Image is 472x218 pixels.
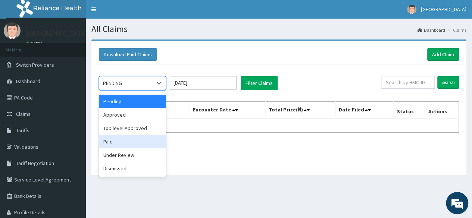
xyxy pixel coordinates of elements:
[190,102,265,119] th: Encounter Date
[26,41,44,46] a: Online
[418,27,445,33] a: Dashboard
[99,148,166,162] div: Under Review
[241,76,278,90] button: Filter Claims
[446,27,466,33] li: Claims
[99,108,166,121] div: Approved
[437,76,459,89] input: Search
[26,30,88,37] p: [GEOGRAPHIC_DATA]
[16,111,31,117] span: Claims
[425,102,459,119] th: Actions
[99,135,166,148] div: Paid
[4,22,21,39] img: User Image
[99,48,157,61] button: Download Paid Claims
[381,76,435,89] input: Search by HMO ID
[394,102,425,119] th: Status
[91,24,466,34] h1: All Claims
[99,121,166,135] div: Top level Approved
[407,5,416,14] img: User Image
[427,48,459,61] a: Add Claim
[16,61,54,68] span: Switch Providers
[103,79,122,87] div: PENDING
[421,6,466,13] span: [GEOGRAPHIC_DATA]
[16,160,54,167] span: Tariff Negotiation
[99,162,166,175] div: Dismissed
[16,127,29,134] span: Tariffs
[170,76,237,89] input: Select Month and Year
[16,78,40,85] span: Dashboard
[335,102,394,119] th: Date Filed
[99,95,166,108] div: Pending
[265,102,335,119] th: Total Price(₦)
